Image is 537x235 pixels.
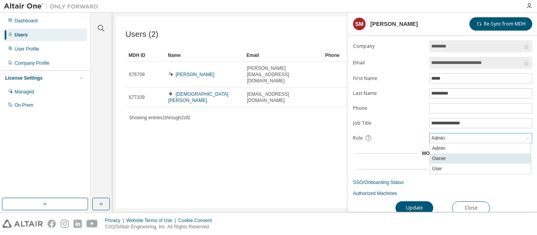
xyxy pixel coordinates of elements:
[129,94,145,100] span: 677109
[452,201,490,215] button: Close
[247,65,318,84] span: [PERSON_NAME][EMAIL_ADDRESS][DOMAIN_NAME]
[353,179,532,186] a: SSO/Onboarding Status
[430,153,531,164] li: Owner
[353,18,366,30] div: SM
[15,18,38,24] div: Dashboard
[430,164,531,174] li: User
[430,143,531,153] li: Admin
[48,220,56,228] img: facebook.svg
[422,151,457,156] span: More Details
[247,91,318,104] span: [EMAIL_ADDRESS][DOMAIN_NAME]
[353,105,425,111] label: Phone
[129,115,190,120] span: Showing entries 1 through 2 of 2
[353,120,425,126] label: Job Title
[15,60,50,66] div: Company Profile
[168,91,228,103] a: [DEMOGRAPHIC_DATA] [PERSON_NAME]
[5,75,42,81] div: License Settings
[325,49,397,62] div: Phone
[15,46,39,52] div: User Profile
[15,32,28,38] div: Users
[353,190,532,197] a: Authorized Machines
[353,60,425,66] label: Email
[353,135,363,141] span: Role
[353,90,425,97] label: Last Name
[430,134,446,142] div: Admin
[353,75,425,82] label: First Name
[61,220,69,228] img: instagram.svg
[178,217,216,224] div: Cookie Consent
[430,133,532,143] div: Admin
[74,220,82,228] img: linkedin.svg
[15,89,34,95] div: Managed
[176,72,215,77] a: [PERSON_NAME]
[370,21,418,27] div: [PERSON_NAME]
[105,224,217,230] p: © 2025 Altair Engineering, Inc. All Rights Reserved.
[168,49,240,62] div: Name
[4,2,102,10] img: Altair One
[125,30,158,39] span: Users (2)
[105,217,126,224] div: Privacy
[469,17,532,31] button: Re-Sync from MDH
[246,49,319,62] div: Email
[129,49,162,62] div: MDH ID
[129,71,145,78] span: 676709
[15,102,33,108] div: On Prem
[353,43,425,49] label: Company
[126,217,178,224] div: Website Terms of Use
[86,220,98,228] img: youtube.svg
[2,220,43,228] img: altair_logo.svg
[395,201,433,215] button: Update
